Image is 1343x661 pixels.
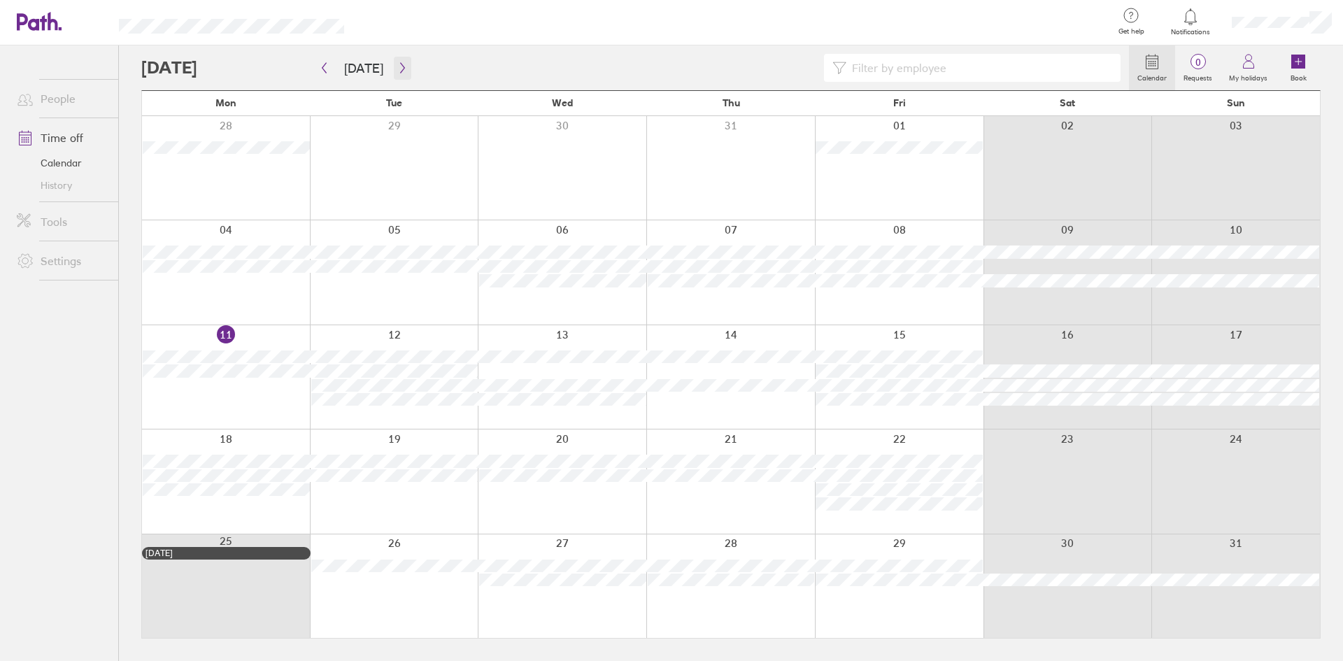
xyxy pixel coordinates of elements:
label: Calendar [1129,70,1175,83]
div: [DATE] [145,548,307,558]
input: Filter by employee [846,55,1112,81]
span: Notifications [1168,28,1214,36]
a: History [6,174,118,197]
a: Calendar [6,152,118,174]
label: My holidays [1221,70,1276,83]
a: My holidays [1221,45,1276,90]
label: Book [1282,70,1315,83]
a: 0Requests [1175,45,1221,90]
span: Tue [386,97,402,108]
span: Mon [215,97,236,108]
span: Fri [893,97,906,108]
a: Settings [6,247,118,275]
span: Sun [1227,97,1245,108]
span: Thu [723,97,740,108]
button: [DATE] [333,57,395,80]
a: Book [1276,45,1321,90]
span: Sat [1060,97,1075,108]
a: Time off [6,124,118,152]
a: People [6,85,118,113]
span: Wed [552,97,573,108]
a: Tools [6,208,118,236]
label: Requests [1175,70,1221,83]
a: Notifications [1168,7,1214,36]
span: Get help [1109,27,1154,36]
span: 0 [1175,57,1221,68]
a: Calendar [1129,45,1175,90]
